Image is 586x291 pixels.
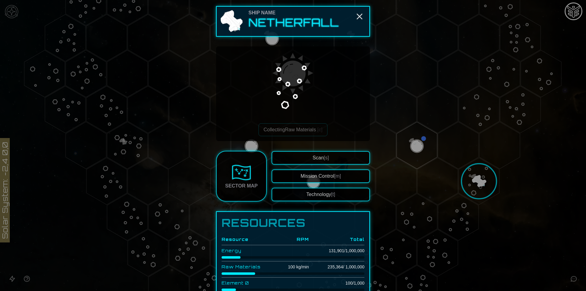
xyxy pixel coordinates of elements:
[309,261,364,273] td: 235,364 / 1,000,000
[222,261,275,273] td: Raw Materials
[259,123,328,136] button: CollectingRaw Materials [c]
[222,217,364,229] h1: Resources
[309,278,364,289] td: 100 / 1,000
[331,192,335,197] span: [t]
[275,234,309,245] th: RPM
[309,234,364,245] th: Total
[225,182,258,190] div: Sector Map
[272,188,370,201] button: Technology[t]
[334,173,341,179] span: [m]
[355,12,364,21] button: Close
[313,155,329,160] span: Scan
[222,278,275,289] td: Element 0
[249,43,337,131] img: Resource
[248,16,339,29] h2: Netherfall
[309,245,364,256] td: 131,901 / 1,000,000
[317,127,323,132] span: [c]
[222,245,275,256] td: Energy
[275,261,309,273] td: 100 kg/min
[248,9,339,16] div: Ship Name
[222,234,275,245] th: Resource
[216,151,267,202] a: Sector Map
[324,155,329,160] span: [s]
[219,9,244,34] img: Ship Icon
[272,151,370,165] button: Scan[s]
[232,163,251,182] img: Sector
[272,169,370,183] button: Mission Control[m]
